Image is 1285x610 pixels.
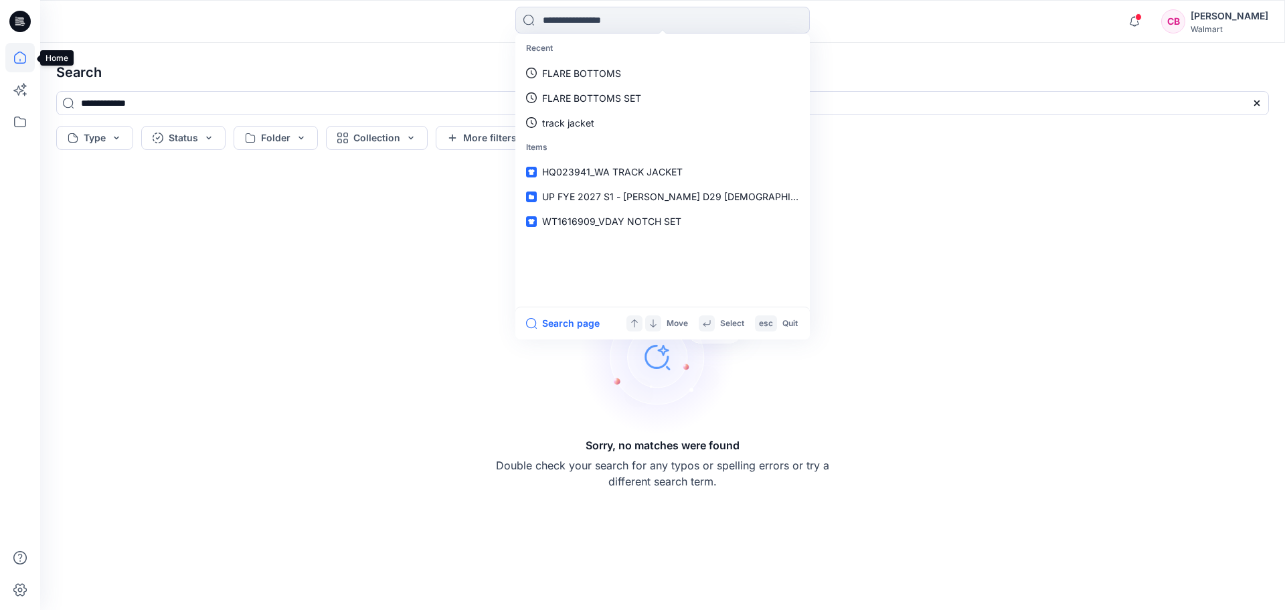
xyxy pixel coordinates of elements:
p: FLARE BOTTOMS [542,66,621,80]
h5: Sorry, no matches were found [586,437,740,453]
div: Walmart [1191,24,1268,34]
p: Recent [518,36,807,61]
button: Status [141,126,226,150]
span: UP FYE 2027 S1 - [PERSON_NAME] D29 [DEMOGRAPHIC_DATA] Sleepwear [542,191,877,202]
p: Move [667,317,688,331]
button: Folder [234,126,318,150]
a: HQ023941_WA TRACK JACKET [518,159,807,184]
a: track jacket [518,110,807,135]
p: Double check your search for any typos or spelling errors or try a different search term. [495,457,830,489]
img: Sorry, no matches were found [580,277,767,437]
span: HQ023941_WA TRACK JACKET [542,166,683,177]
span: WT1616909_VDAY NOTCH SET [542,216,681,227]
a: FLARE BOTTOMS [518,61,807,86]
h4: Search [46,54,1280,91]
p: Select [720,317,744,331]
p: track jacket [542,116,594,130]
button: Type [56,126,133,150]
button: More filters [436,126,528,150]
div: [PERSON_NAME] [1191,8,1268,24]
p: esc [759,317,773,331]
a: UP FYE 2027 S1 - [PERSON_NAME] D29 [DEMOGRAPHIC_DATA] Sleepwear [518,184,807,209]
p: FLARE BOTTOMS SET [542,91,641,105]
div: CB [1161,9,1185,33]
p: Items [518,135,807,160]
a: WT1616909_VDAY NOTCH SET [518,209,807,234]
button: Search page [526,315,600,331]
a: FLARE BOTTOMS SET [518,86,807,110]
p: Quit [782,317,798,331]
button: Collection [326,126,428,150]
